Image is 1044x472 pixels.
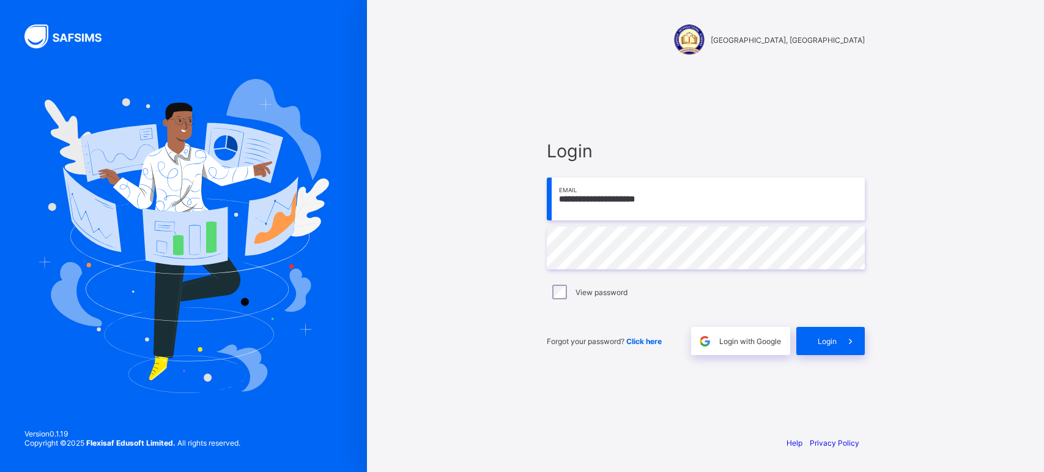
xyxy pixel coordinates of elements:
img: google.396cfc9801f0270233282035f929180a.svg [698,334,712,348]
img: Hero Image [38,79,329,392]
a: Click here [626,337,662,346]
img: SAFSIMS Logo [24,24,116,48]
span: Login [547,140,865,162]
span: Login [818,337,837,346]
span: Forgot your password? [547,337,662,346]
a: Privacy Policy [810,438,859,448]
label: View password [576,288,628,297]
span: Copyright © 2025 All rights reserved. [24,438,240,448]
span: Login with Google [719,337,781,346]
strong: Flexisaf Edusoft Limited. [86,438,176,448]
span: Version 0.1.19 [24,429,240,438]
span: [GEOGRAPHIC_DATA], [GEOGRAPHIC_DATA] [711,36,865,45]
a: Help [787,438,802,448]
